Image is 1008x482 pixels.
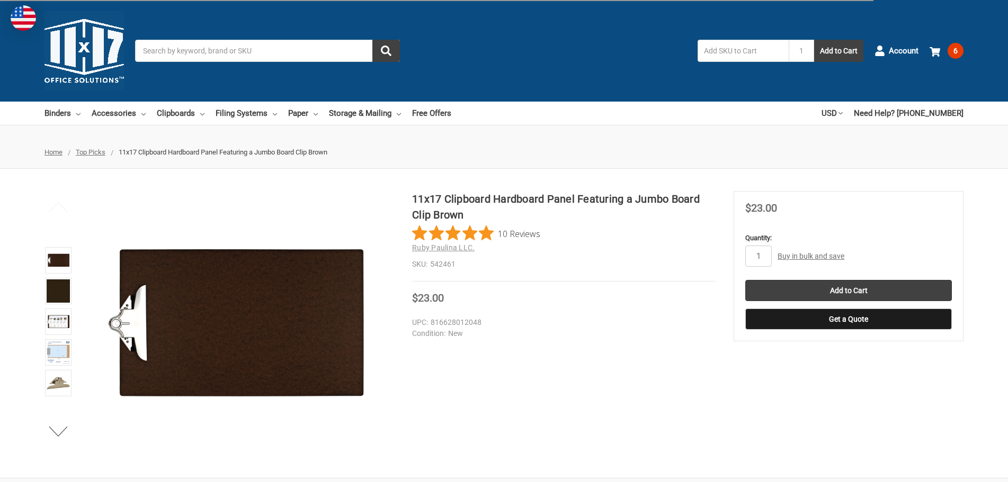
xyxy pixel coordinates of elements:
[745,308,952,330] button: Get a Quote
[948,43,964,59] span: 6
[412,259,427,270] dt: SKU:
[745,233,952,243] label: Quantity:
[875,37,918,65] a: Account
[930,37,964,65] a: 6
[119,148,327,156] span: 11x17 Clipboard Hardboard Panel Featuring a Jumbo Board Clip Brown
[105,191,370,456] img: 11x17 Clipboard Hardboard Panel Featuring a Jumbo Board Clip Brown
[412,243,475,252] a: Ruby Paulina LLC.
[92,102,146,125] a: Accessories
[47,279,70,303] img: 11x17 Clipboard Hardboard Panel Featuring a Jumbo Board Clip Brown
[76,148,105,156] a: Top Picks
[329,102,401,125] a: Storage & Mailing
[135,40,400,62] input: Search by keyword, brand or SKU
[745,280,952,301] input: Add to Cart
[11,5,36,31] img: duty and tax information for United States
[42,196,75,217] button: Previous
[412,225,540,241] button: Rated 4.8 out of 5 stars from 10 reviews. Jump to reviews.
[778,252,844,260] a: Buy in bulk and save
[822,102,843,125] a: USD
[157,102,204,125] a: Clipboards
[889,45,918,57] span: Account
[288,102,318,125] a: Paper
[814,40,863,62] button: Add to Cart
[412,292,444,304] span: $23.00
[745,202,777,214] span: $23.00
[412,328,445,339] dt: Condition:
[44,11,124,90] img: 11x17.com
[854,102,964,125] a: Need Help? [PHONE_NUMBER]
[44,102,81,125] a: Binders
[412,317,428,328] dt: UPC:
[216,102,277,125] a: Filing Systems
[47,341,70,364] img: 11x17 Clipboard Hardboard Panel Featuring a Jumbo Board Clip Brown
[412,317,711,328] dd: 816628012048
[47,310,70,333] img: 11x17 Clipboard (542110)
[42,421,75,442] button: Next
[498,225,540,241] span: 10 Reviews
[47,371,70,395] img: 11x17 Clipboard Hardboard Panel Featuring a Jumbo Board Clip Brown
[412,191,716,223] h1: 11x17 Clipboard Hardboard Panel Featuring a Jumbo Board Clip Brown
[44,148,63,156] a: Home
[698,40,789,62] input: Add SKU to Cart
[47,249,70,272] img: 11x17 Clipboard Hardboard Panel Featuring a Jumbo Board Clip Brown
[412,328,711,339] dd: New
[412,259,716,270] dd: 542461
[921,453,1008,482] iframe: Google Customer Reviews
[412,102,451,125] a: Free Offers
